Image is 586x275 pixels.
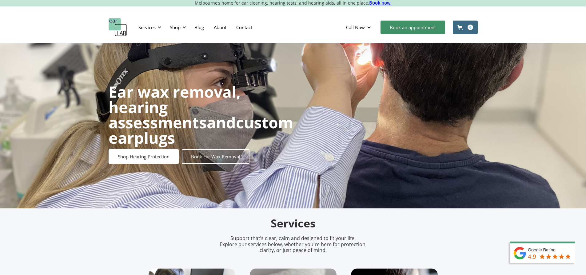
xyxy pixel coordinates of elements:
a: Book Ear Wax Removal [182,149,249,164]
a: Contact [231,18,257,36]
a: Shop Hearing Protection [109,149,179,164]
div: Call Now [346,24,365,30]
strong: custom earplugs [109,112,293,148]
a: About [209,18,231,36]
h1: and [109,84,293,145]
div: Services [138,24,156,30]
a: home [109,18,127,37]
h2: Services [149,216,438,231]
a: Book an appointment [381,21,445,34]
div: Call Now [341,18,377,37]
a: Blog [189,18,209,36]
div: 0 [468,25,473,30]
div: Shop [166,18,188,37]
div: Services [135,18,163,37]
strong: Ear wax removal, hearing assessments [109,81,241,133]
a: Open cart [453,21,478,34]
p: Support that’s clear, calm and designed to fit your life. Explore our services below, whether you... [212,235,375,253]
div: Shop [170,24,181,30]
